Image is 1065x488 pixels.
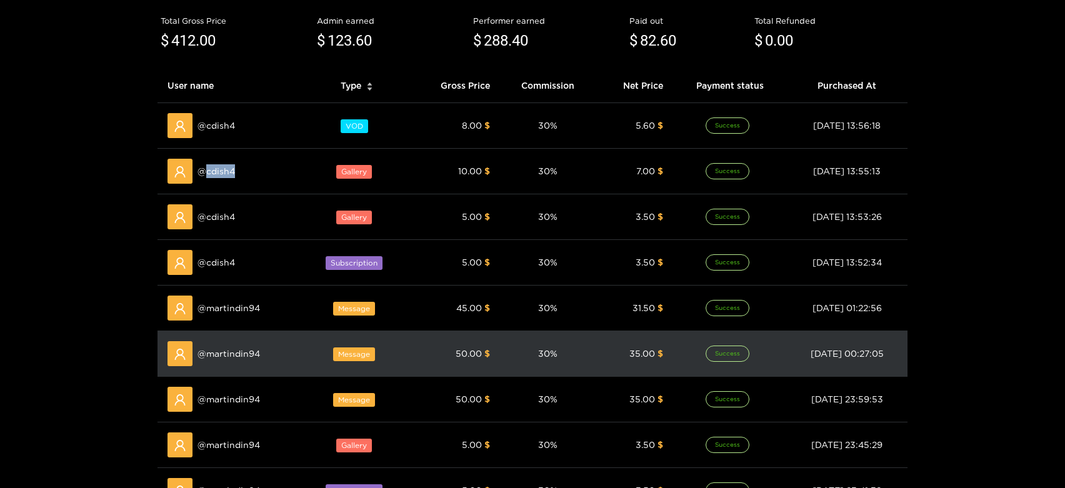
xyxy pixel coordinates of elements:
div: Total Gross Price [161,14,311,27]
span: Gallery [336,211,372,224]
span: 30 % [538,349,557,358]
span: @ martindin94 [197,392,260,406]
span: Subscription [326,256,382,270]
span: 5.00 [462,440,482,449]
span: @ cdish4 [197,210,235,224]
span: 10.00 [458,166,482,176]
span: 5.00 [462,212,482,221]
span: Message [333,347,375,361]
span: 35.00 [629,349,655,358]
span: 3.50 [636,440,655,449]
span: 30 % [538,166,557,176]
span: .40 [508,32,528,49]
span: 30 % [538,121,557,130]
span: Success [706,300,749,316]
span: Success [706,117,749,134]
span: 50.00 [456,349,482,358]
th: User name [157,69,304,103]
span: user [174,348,186,361]
span: $ [161,29,169,53]
span: Success [706,209,749,225]
span: [DATE] 23:59:53 [811,394,883,404]
span: 5.00 [462,257,482,267]
span: Gallery [336,165,372,179]
span: user [174,302,186,315]
span: @ cdish4 [197,256,235,269]
span: [DATE] 00:27:05 [811,349,884,358]
span: 30 % [538,303,557,312]
span: user [174,211,186,224]
span: $ [657,212,663,221]
span: @ martindin94 [197,438,260,452]
span: Success [706,254,749,271]
span: 30 % [538,212,557,221]
span: user [174,120,186,132]
th: Net Price [595,69,673,103]
span: 50.00 [456,394,482,404]
span: Gallery [336,439,372,452]
span: $ [473,29,481,53]
span: [DATE] 13:55:13 [813,166,881,176]
span: Message [333,302,375,316]
span: 3.50 [636,257,655,267]
span: [DATE] 13:56:18 [813,121,881,130]
span: .60 [352,32,372,49]
span: caret-down [366,86,373,92]
span: 0 [765,32,773,49]
span: @ cdish4 [197,164,235,178]
span: user [174,166,186,178]
span: [DATE] 13:53:26 [812,212,882,221]
span: user [174,257,186,269]
th: Purchased At [786,69,907,103]
th: Commission [500,69,595,103]
div: Admin earned [317,14,467,27]
span: $ [657,303,663,312]
span: Success [706,437,749,453]
span: $ [657,349,663,358]
span: Success [706,163,749,179]
span: 123 [327,32,352,49]
span: .60 [656,32,676,49]
span: $ [754,29,762,53]
span: 5.60 [636,121,655,130]
span: user [174,394,186,406]
span: 3.50 [636,212,655,221]
span: Success [706,391,749,407]
span: [DATE] 13:52:34 [812,257,882,267]
span: 412 [171,32,196,49]
span: $ [317,29,325,53]
div: Total Refunded [754,14,904,27]
span: $ [657,257,663,267]
span: $ [484,166,490,176]
span: 30 % [538,394,557,404]
span: 30 % [538,440,557,449]
span: .00 [773,32,793,49]
span: Message [333,393,375,407]
span: $ [484,257,490,267]
span: 82 [640,32,656,49]
span: Success [706,346,749,362]
span: user [174,439,186,452]
span: .00 [196,32,216,49]
span: $ [484,394,490,404]
span: $ [484,212,490,221]
span: $ [657,166,663,176]
span: @ cdish4 [197,119,235,132]
span: VOD [341,119,368,133]
span: @ martindin94 [197,301,260,315]
span: $ [657,394,663,404]
span: 288 [484,32,508,49]
div: Paid out [629,14,748,27]
span: $ [484,349,490,358]
span: Type [341,79,361,92]
span: 45.00 [456,303,482,312]
span: 30 % [538,257,557,267]
th: Payment status [673,69,787,103]
span: 31.50 [632,303,655,312]
span: [DATE] 23:45:29 [811,440,882,449]
th: Gross Price [410,69,500,103]
span: 35.00 [629,394,655,404]
span: @ martindin94 [197,347,260,361]
span: 7.00 [636,166,655,176]
span: $ [629,29,637,53]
